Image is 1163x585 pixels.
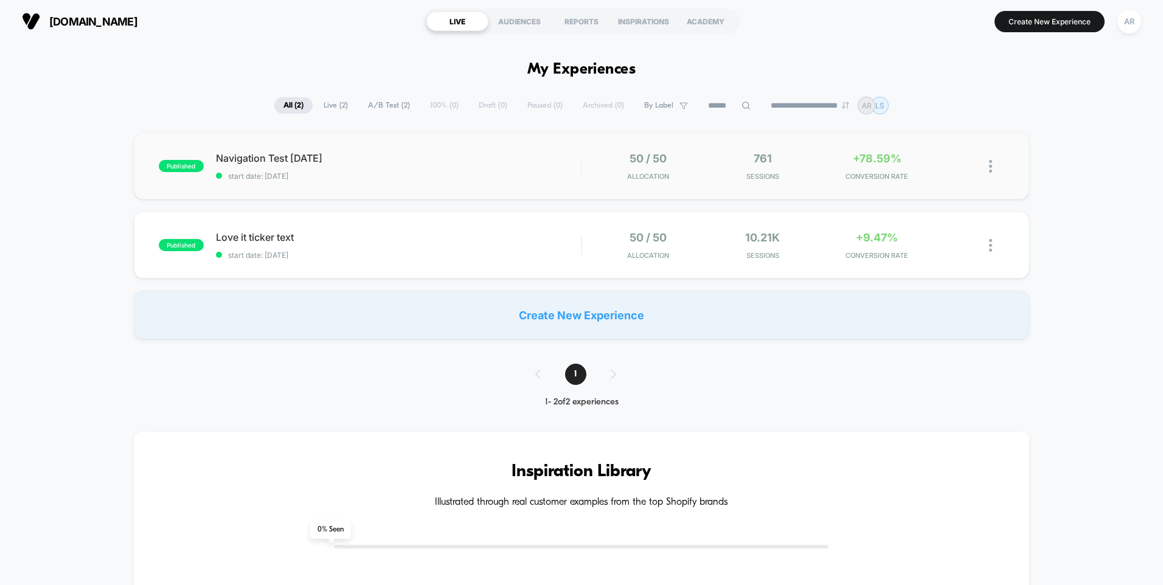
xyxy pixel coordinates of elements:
span: 1 [565,364,586,385]
div: ACADEMY [675,12,737,31]
button: Create New Experience [995,11,1105,32]
span: Love it ticker text [216,231,581,243]
img: close [989,160,992,173]
span: +9.47% [856,231,898,244]
span: published [159,160,204,172]
div: LIVE [426,12,488,31]
div: REPORTS [550,12,613,31]
img: close [989,239,992,252]
span: 0 % Seen [310,521,351,539]
span: Navigation Test [DATE] [216,152,581,164]
span: 50 / 50 [630,231,667,244]
span: 50 / 50 [630,152,667,165]
div: AUDIENCES [488,12,550,31]
span: By Label [644,101,673,110]
span: Sessions [709,251,817,260]
span: Live ( 2 ) [314,97,357,114]
div: 1 - 2 of 2 experiences [523,397,641,407]
p: LS [875,101,884,110]
span: Allocation [627,251,669,260]
span: Allocation [627,172,669,181]
img: end [842,102,849,109]
span: All ( 2 ) [274,97,313,114]
span: 761 [754,152,772,165]
span: published [159,239,204,251]
div: AR [1117,10,1141,33]
img: Visually logo [22,12,40,30]
span: Sessions [709,172,817,181]
p: AR [862,101,872,110]
h4: Illustrated through real customer examples from the top Shopify brands [170,497,993,508]
span: CONVERSION RATE [823,251,931,260]
span: +78.59% [853,152,901,165]
span: CONVERSION RATE [823,172,931,181]
button: AR [1114,9,1145,34]
span: start date: [DATE] [216,171,581,181]
button: [DOMAIN_NAME] [18,12,141,31]
span: A/B Test ( 2 ) [359,97,419,114]
h1: My Experiences [527,61,636,78]
span: 10.21k [745,231,780,244]
h3: Inspiration Library [170,462,993,482]
div: INSPIRATIONS [613,12,675,31]
span: start date: [DATE] [216,251,581,260]
span: [DOMAIN_NAME] [49,15,137,28]
div: Create New Experience [134,291,1029,339]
